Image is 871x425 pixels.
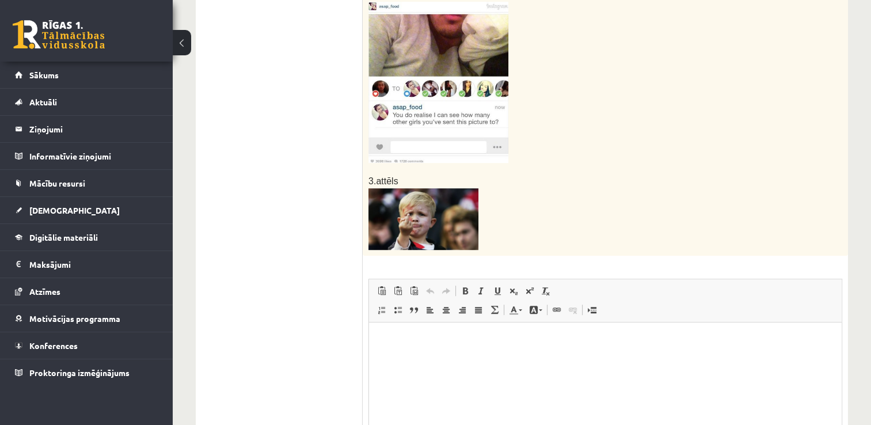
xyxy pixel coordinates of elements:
[565,302,581,317] a: Unlink
[15,170,158,196] a: Mācību resursi
[406,302,422,317] a: Block Quote
[454,302,470,317] a: Align Right
[368,188,478,250] img: media
[29,70,59,80] span: Sākums
[486,302,503,317] a: Math
[15,332,158,359] a: Konferences
[505,302,526,317] a: Text Color
[29,143,158,169] legend: Informatīvie ziņojumi
[457,283,473,298] a: Bold (Ctrl+B)
[438,283,454,298] a: Redo (Ctrl+Y)
[473,283,489,298] a: Italic (Ctrl+I)
[29,251,158,278] legend: Maksājumi
[368,176,398,186] span: 3.attēls
[422,283,438,298] a: Undo (Ctrl+Z)
[15,89,158,115] a: Aktuāli
[29,286,60,297] span: Atzīmes
[29,178,85,188] span: Mācību resursi
[538,283,554,298] a: Remove Format
[15,116,158,142] a: Ziņojumi
[29,205,120,215] span: [DEMOGRAPHIC_DATA]
[15,224,158,251] a: Digitālie materiāli
[470,302,486,317] a: Justify
[15,143,158,169] a: Informatīvie ziņojumi
[29,97,57,107] span: Aktuāli
[422,302,438,317] a: Align Left
[29,340,78,351] span: Konferences
[29,116,158,142] legend: Ziņojumi
[390,283,406,298] a: Paste as plain text (Ctrl+Shift+V)
[526,302,546,317] a: Background Color
[522,283,538,298] a: Superscript
[15,197,158,223] a: [DEMOGRAPHIC_DATA]
[368,2,508,163] img: media
[406,283,422,298] a: Paste from Word
[15,62,158,88] a: Sākums
[15,251,158,278] a: Maksājumi
[15,359,158,386] a: Proktoringa izmēģinājums
[505,283,522,298] a: Subscript
[374,302,390,317] a: Insert/Remove Numbered List
[29,232,98,242] span: Digitālie materiāli
[549,302,565,317] a: Link (Ctrl+K)
[390,302,406,317] a: Insert/Remove Bulleted List
[438,302,454,317] a: Center
[15,278,158,305] a: Atzīmes
[15,305,158,332] a: Motivācijas programma
[29,367,130,378] span: Proktoringa izmēģinājums
[584,302,600,317] a: Insert Page Break for Printing
[13,20,105,49] a: Rīgas 1. Tālmācības vidusskola
[29,313,120,324] span: Motivācijas programma
[374,283,390,298] a: Paste (Ctrl+V)
[489,283,505,298] a: Underline (Ctrl+U)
